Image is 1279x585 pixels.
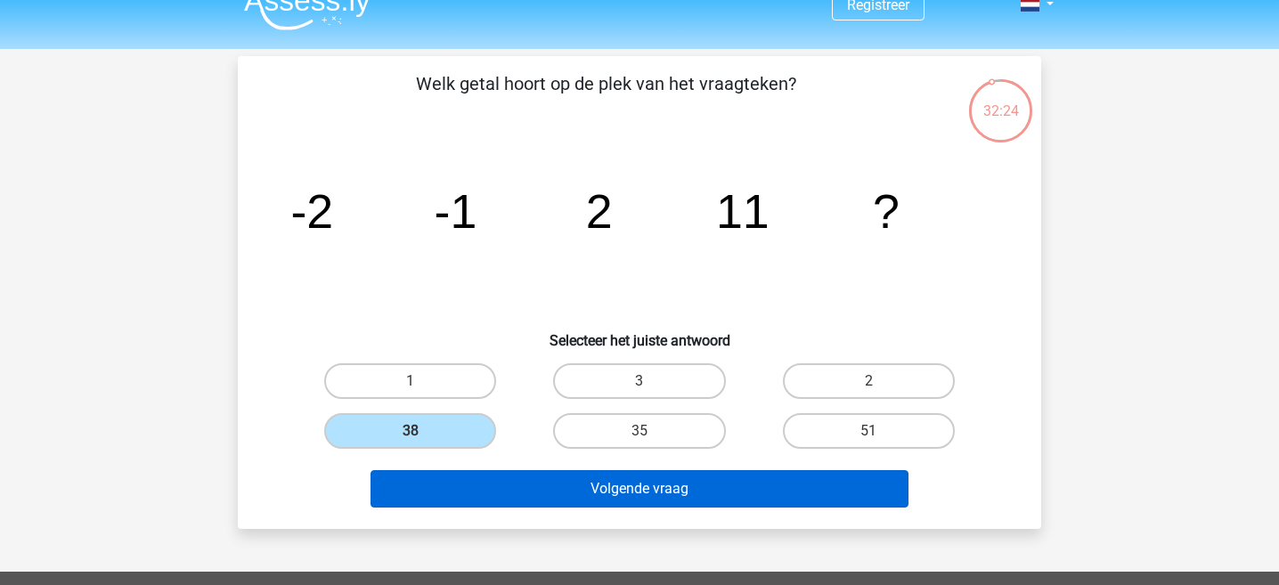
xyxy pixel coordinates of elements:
div: 32:24 [967,77,1034,122]
button: Volgende vraag [371,470,909,508]
label: 3 [553,363,725,399]
label: 51 [783,413,955,449]
h6: Selecteer het juiste antwoord [266,318,1013,349]
tspan: 11 [716,184,770,238]
label: 38 [324,413,496,449]
label: 2 [783,363,955,399]
label: 35 [553,413,725,449]
tspan: ? [873,184,900,238]
label: 1 [324,363,496,399]
tspan: -1 [435,184,477,238]
tspan: 2 [586,184,613,238]
p: Welk getal hoort op de plek van het vraagteken? [266,70,946,124]
tspan: -2 [290,184,333,238]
